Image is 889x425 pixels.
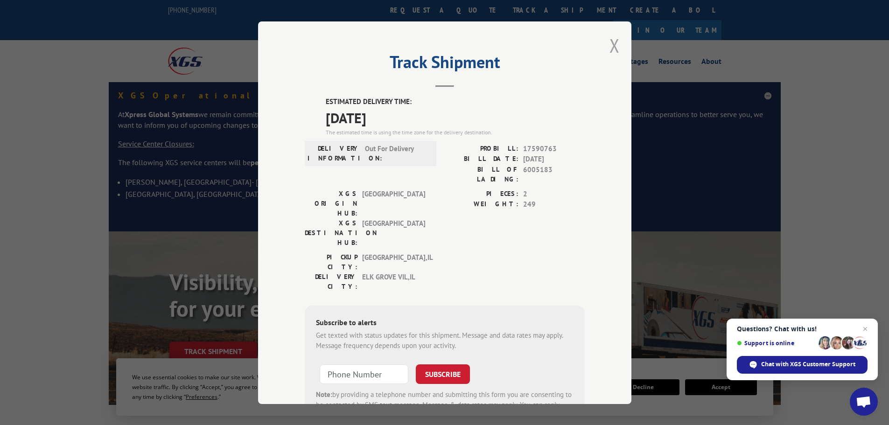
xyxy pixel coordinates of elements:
[523,143,585,154] span: 17590763
[316,316,574,330] div: Subscribe to alerts
[445,199,518,210] label: WEIGHT:
[305,218,357,247] label: XGS DESTINATION HUB:
[305,252,357,272] label: PICKUP CITY:
[316,330,574,351] div: Get texted with status updates for this shipment. Message and data rates may apply. Message frequ...
[737,325,868,333] span: Questions? Chat with us!
[523,199,585,210] span: 249
[326,97,585,107] label: ESTIMATED DELIVERY TIME:
[365,143,428,163] span: Out For Delivery
[326,107,585,128] span: [DATE]
[737,356,868,374] span: Chat with XGS Customer Support
[305,56,585,73] h2: Track Shipment
[320,364,408,383] input: Phone Number
[362,188,425,218] span: [GEOGRAPHIC_DATA]
[445,188,518,199] label: PIECES:
[445,143,518,154] label: PROBILL:
[609,33,620,58] button: Close modal
[416,364,470,383] button: SUBSCRIBE
[316,390,332,398] strong: Note:
[362,252,425,272] span: [GEOGRAPHIC_DATA] , IL
[523,154,585,165] span: [DATE]
[445,154,518,165] label: BILL DATE:
[850,388,878,416] a: Open chat
[761,360,855,369] span: Chat with XGS Customer Support
[305,188,357,218] label: XGS ORIGIN HUB:
[308,143,360,163] label: DELIVERY INFORMATION:
[316,389,574,421] div: by providing a telephone number and submitting this form you are consenting to be contacted by SM...
[326,128,585,136] div: The estimated time is using the time zone for the delivery destination.
[523,188,585,199] span: 2
[305,272,357,291] label: DELIVERY CITY:
[362,218,425,247] span: [GEOGRAPHIC_DATA]
[737,340,815,347] span: Support is online
[523,164,585,184] span: 6005183
[362,272,425,291] span: ELK GROVE VIL , IL
[445,164,518,184] label: BILL OF LADING:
